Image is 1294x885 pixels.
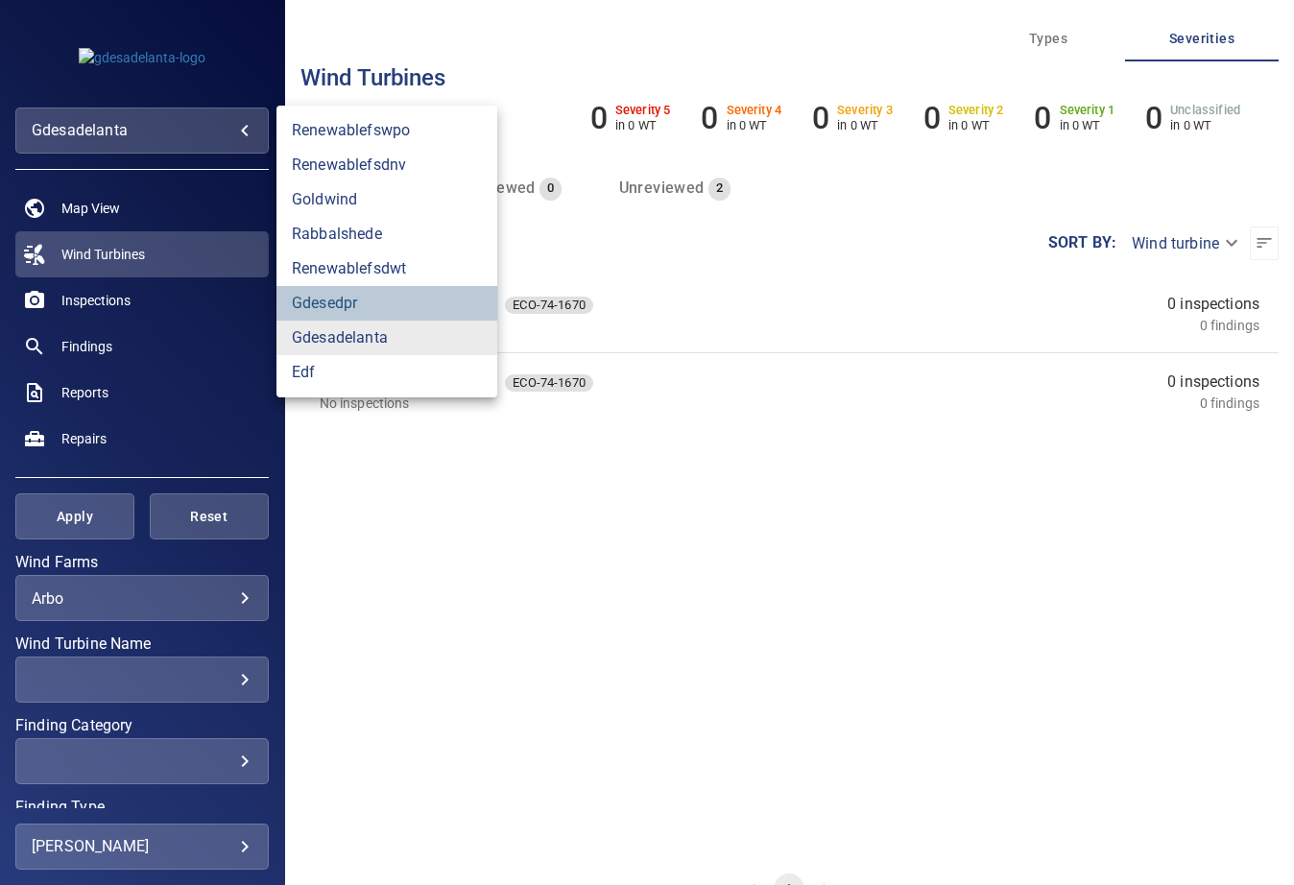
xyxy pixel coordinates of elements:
[276,148,497,182] a: renewablefsdnv
[276,251,497,286] a: renewablefsdwt
[276,321,497,355] a: gdesadelanta
[276,286,497,321] a: gdesedpr
[276,355,497,390] a: edf
[276,217,497,251] a: rabbalshede
[276,113,497,148] a: renewablefswpo
[276,182,497,217] a: goldwind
